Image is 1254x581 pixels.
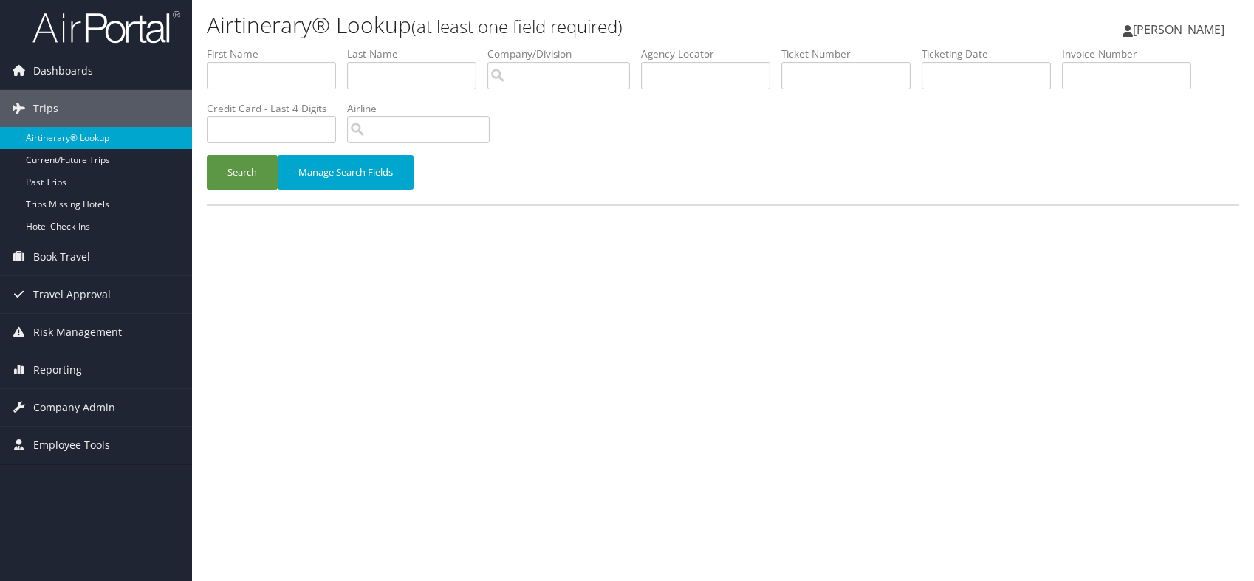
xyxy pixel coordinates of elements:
label: Agency Locator [641,47,781,61]
label: Airline [347,101,501,116]
label: Ticketing Date [922,47,1062,61]
label: Credit Card - Last 4 Digits [207,101,347,116]
span: [PERSON_NAME] [1133,21,1224,38]
span: Employee Tools [33,427,110,464]
img: airportal-logo.png [32,10,180,44]
span: Book Travel [33,238,90,275]
h1: Airtinerary® Lookup [207,10,895,41]
button: Search [207,155,278,190]
label: Last Name [347,47,487,61]
span: Reporting [33,351,82,388]
label: First Name [207,47,347,61]
span: Company Admin [33,389,115,426]
span: Trips [33,90,58,127]
label: Invoice Number [1062,47,1202,61]
a: [PERSON_NAME] [1123,7,1239,52]
span: Risk Management [33,314,122,351]
label: Ticket Number [781,47,922,61]
small: (at least one field required) [411,14,623,38]
span: Travel Approval [33,276,111,313]
label: Company/Division [487,47,641,61]
button: Manage Search Fields [278,155,414,190]
span: Dashboards [33,52,93,89]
